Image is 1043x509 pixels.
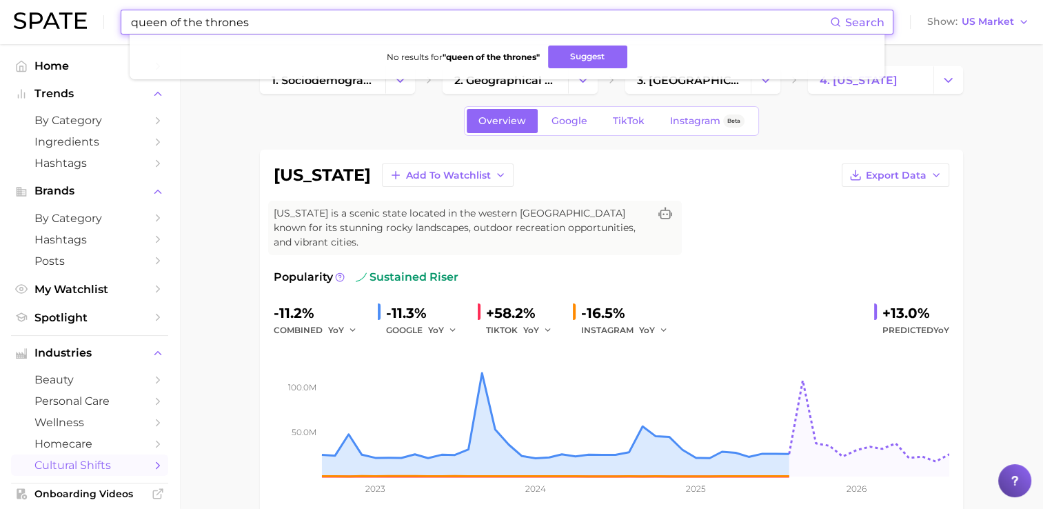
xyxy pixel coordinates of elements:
[428,324,444,336] span: YoY
[34,88,145,100] span: Trends
[356,272,367,283] img: sustained riser
[11,110,168,131] a: by Category
[11,369,168,390] a: beauty
[639,324,655,336] span: YoY
[581,302,678,324] div: -16.5%
[686,483,706,494] tspan: 2025
[568,66,598,94] button: Change Category
[272,74,374,87] span: 1. sociodemographic insights
[523,324,539,336] span: YoY
[842,163,949,187] button: Export Data
[670,115,720,127] span: Instagram
[11,208,168,229] a: by Category
[525,483,545,494] tspan: 2024
[328,322,358,339] button: YoY
[625,66,751,94] a: 3. [GEOGRAPHIC_DATA]
[866,170,926,181] span: Export Data
[328,324,344,336] span: YoY
[34,135,145,148] span: Ingredients
[386,322,467,339] div: GOOGLE
[933,325,949,335] span: YoY
[637,74,739,87] span: 3. [GEOGRAPHIC_DATA]
[581,322,678,339] div: INSTAGRAM
[274,167,371,183] h1: [US_STATE]
[356,269,458,286] span: sustained riser
[443,52,540,62] strong: " queen of the thrones "
[845,16,884,29] span: Search
[260,66,385,94] a: 1. sociodemographic insights
[11,152,168,174] a: Hashtags
[11,181,168,201] button: Brands
[34,233,145,246] span: Hashtags
[34,488,145,500] span: Onboarding Videos
[11,412,168,433] a: wellness
[882,322,949,339] span: Predicted
[846,483,866,494] tspan: 2026
[406,170,491,181] span: Add to Watchlist
[443,66,568,94] a: 2. geographical location
[962,18,1014,26] span: US Market
[658,109,756,133] a: InstagramBeta
[11,83,168,104] button: Trends
[11,390,168,412] a: personal care
[11,433,168,455] a: homecare
[274,322,367,339] div: combined
[11,307,168,328] a: Spotlight
[11,483,168,504] a: Onboarding Videos
[933,66,963,94] button: Change Category
[34,459,145,472] span: cultural shifts
[820,74,898,87] span: 4. [US_STATE]
[365,483,385,494] tspan: 2023
[486,302,562,324] div: +58.2%
[428,322,458,339] button: YoY
[34,59,145,72] span: Home
[11,279,168,300] a: My Watchlist
[34,395,145,408] span: personal care
[34,254,145,268] span: Posts
[274,269,333,286] span: Popularity
[751,66,780,94] button: Change Category
[727,115,740,127] span: Beta
[11,343,168,363] button: Industries
[34,311,145,324] span: Spotlight
[130,10,830,34] input: Search here for a brand, industry, or ingredient
[385,66,415,94] button: Change Category
[467,109,538,133] a: Overview
[11,55,168,77] a: Home
[386,302,467,324] div: -11.3%
[478,115,526,127] span: Overview
[382,163,514,187] button: Add to Watchlist
[11,455,168,476] a: cultural shifts
[882,302,949,324] div: +13.0%
[486,322,562,339] div: TIKTOK
[14,12,87,29] img: SPATE
[34,157,145,170] span: Hashtags
[548,46,627,68] button: Suggest
[34,437,145,450] span: homecare
[601,109,656,133] a: TikTok
[523,322,553,339] button: YoY
[34,283,145,296] span: My Watchlist
[34,347,145,359] span: Industries
[11,250,168,272] a: Posts
[274,206,649,250] span: [US_STATE] is a scenic state located in the western [GEOGRAPHIC_DATA] known for its stunning rock...
[11,131,168,152] a: Ingredients
[34,373,145,386] span: beauty
[274,302,367,324] div: -11.2%
[454,74,556,87] span: 2. geographical location
[387,52,540,62] span: No results for
[924,13,1033,31] button: ShowUS Market
[613,115,645,127] span: TikTok
[34,114,145,127] span: by Category
[34,185,145,197] span: Brands
[540,109,599,133] a: Google
[551,115,587,127] span: Google
[927,18,958,26] span: Show
[11,229,168,250] a: Hashtags
[639,322,669,339] button: YoY
[808,66,933,94] a: 4. [US_STATE]
[34,416,145,429] span: wellness
[34,212,145,225] span: by Category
